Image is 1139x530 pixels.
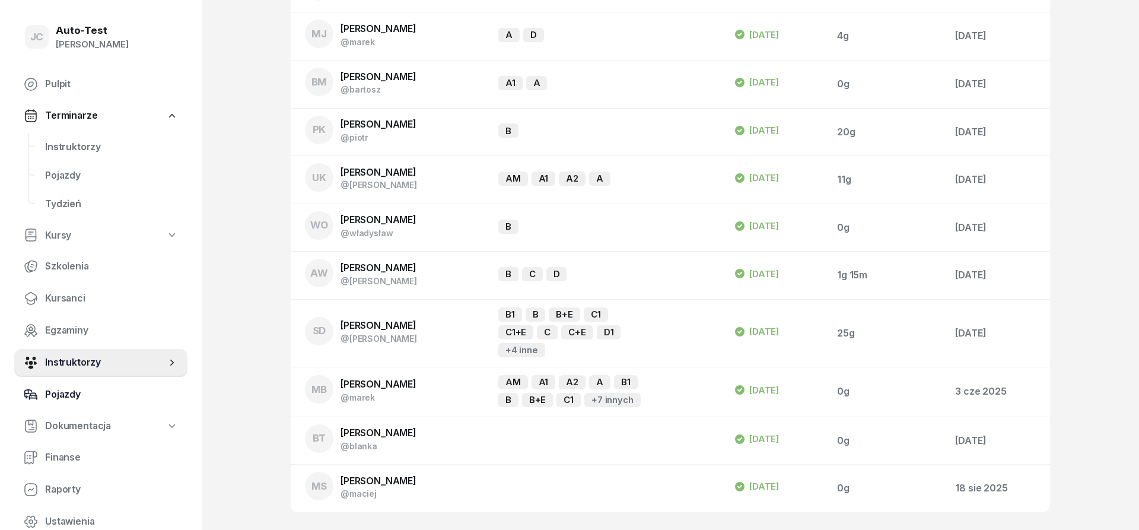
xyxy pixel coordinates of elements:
div: C [537,325,558,339]
div: C1 [584,307,608,322]
span: Instruktorzy [45,355,166,370]
div: C1+E [498,325,533,339]
span: WO [310,220,329,230]
span: BT [313,433,326,443]
span: Pojazdy [45,387,178,402]
div: 0g [837,220,936,236]
div: A [589,375,610,389]
span: [PERSON_NAME] [341,23,416,34]
a: Raporty [14,475,187,504]
div: [DATE] [734,219,779,233]
div: [DATE] [955,172,1041,188]
a: Terminarze [14,102,187,129]
div: [DATE] [734,266,779,281]
div: 0g [837,77,936,92]
div: +4 inne [498,343,545,357]
div: D [546,267,567,281]
span: [PERSON_NAME] [341,319,416,331]
span: Finanse [45,450,178,465]
span: BM [311,77,327,87]
div: 1g 15m [837,268,936,283]
a: Kursy [14,222,187,249]
div: AM [498,172,528,186]
a: Finanse [14,443,187,472]
div: C1 [556,393,581,407]
span: Instruktorzy [45,139,178,155]
span: [PERSON_NAME] [341,427,416,439]
a: Kursanci [14,284,187,313]
div: [DATE] [734,171,779,185]
span: PK [313,125,326,135]
div: 3 cze 2025 [955,384,1041,399]
span: [PERSON_NAME] [341,71,416,82]
span: MJ [311,29,327,39]
div: [DATE] [734,27,779,42]
div: @marek [341,392,416,402]
div: [DATE] [955,326,1041,341]
div: A2 [559,375,586,389]
a: Egzaminy [14,316,187,345]
a: Pojazdy [14,380,187,409]
span: JC [30,32,44,42]
span: MS [311,481,327,491]
span: Ustawienia [45,514,178,529]
span: MB [311,385,327,395]
a: Pojazdy [36,161,187,190]
span: [PERSON_NAME] [341,166,416,178]
span: Pulpit [45,77,178,92]
div: @[PERSON_NAME] [341,276,417,286]
div: [DATE] [734,123,779,138]
span: [PERSON_NAME] [341,378,416,390]
a: Dokumentacja [14,412,187,440]
div: D1 [597,325,621,339]
a: Pulpit [14,70,187,99]
span: Pojazdy [45,168,178,183]
span: Kursy [45,228,71,243]
div: @bartosz [341,84,416,94]
div: 4g [837,28,936,44]
div: [DATE] [955,433,1041,449]
div: 0g [837,433,936,449]
div: B1 [614,375,638,389]
span: SD [313,326,326,336]
div: @[PERSON_NAME] [341,334,417,344]
div: 20g [837,125,936,140]
div: B [498,123,518,138]
a: Szkolenia [14,252,187,281]
div: AM [498,375,528,389]
span: UK [312,173,326,183]
span: Raporty [45,482,178,497]
div: [DATE] [955,28,1041,44]
div: @marek [341,37,416,47]
div: [DATE] [734,480,779,494]
div: B1 [498,307,522,322]
div: B [526,307,546,322]
a: Instruktorzy [36,133,187,161]
div: B+E [522,393,553,407]
div: 0g [837,384,936,399]
div: 11g [837,172,936,188]
div: @[PERSON_NAME] [341,180,417,190]
a: Tydzień [36,190,187,218]
span: Kursanci [45,291,178,306]
span: Tydzień [45,196,178,212]
div: A1 [532,172,556,186]
a: Instruktorzy [14,348,187,377]
div: C+E [561,325,593,339]
div: [DATE] [734,383,779,397]
span: [PERSON_NAME] [341,475,416,487]
div: 18 sie 2025 [955,481,1041,496]
div: B+E [549,307,580,322]
div: B [498,267,518,281]
div: A2 [559,172,586,186]
span: Szkolenia [45,259,178,274]
div: [DATE] [955,268,1041,283]
span: Dokumentacja [45,418,111,434]
div: @władysław [341,228,416,238]
span: [PERSON_NAME] [341,214,416,226]
div: [DATE] [955,125,1041,140]
div: [DATE] [734,75,779,90]
div: B [498,220,518,234]
div: [DATE] [955,77,1041,92]
div: A [526,76,548,90]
